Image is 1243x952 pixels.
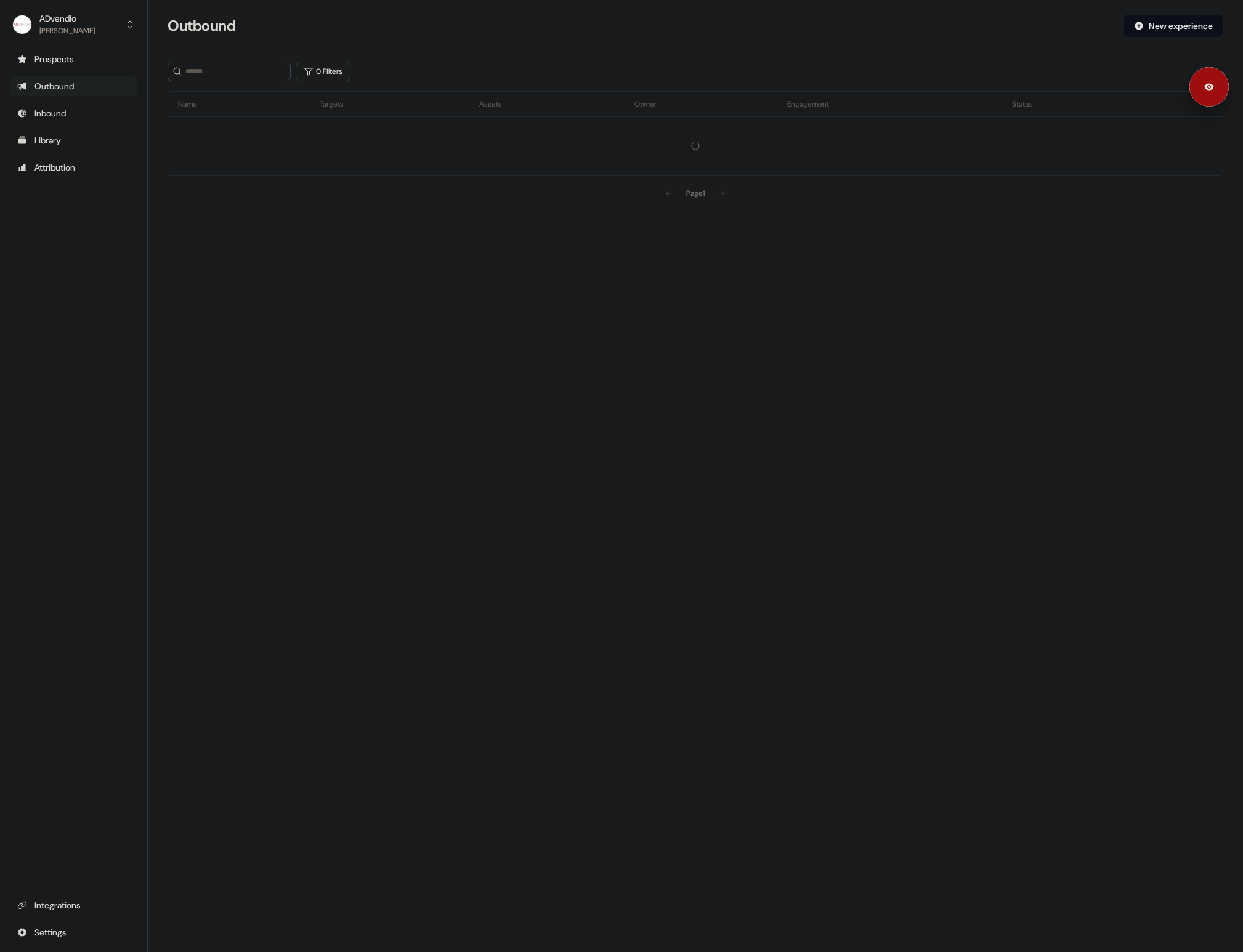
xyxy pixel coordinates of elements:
a: Go to outbound experience [10,76,137,96]
div: Inbound [17,107,130,119]
button: ADvendio[PERSON_NAME] [10,10,137,39]
button: New experience [1124,15,1223,37]
button: 0 Filters [296,62,350,81]
div: Integrations [17,899,130,911]
div: Prospects [17,53,130,65]
div: Attribution [17,161,130,174]
a: Go to attribution [10,158,137,177]
div: Library [17,134,130,147]
a: Go to prospects [10,49,137,69]
h3: Outbound [168,17,235,35]
a: Go to templates [10,131,137,150]
a: Go to Inbound [10,103,137,123]
div: Settings [17,926,130,938]
div: Outbound [17,80,130,92]
div: [PERSON_NAME] [39,25,95,37]
div: ADvendio [39,12,95,25]
a: Go to integrations [10,895,137,915]
a: Go to integrations [10,922,137,942]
